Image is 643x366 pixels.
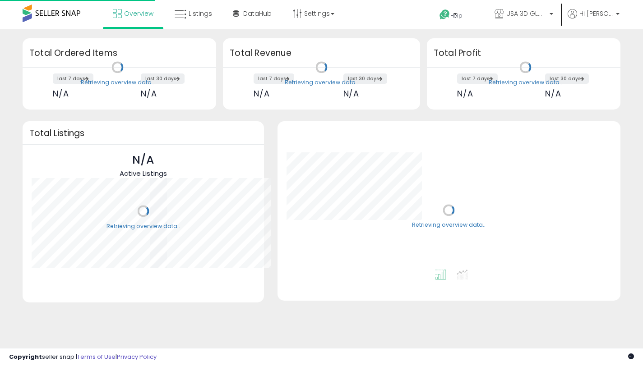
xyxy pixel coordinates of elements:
[9,353,157,361] div: seller snap | |
[9,352,42,361] strong: Copyright
[506,9,547,18] span: USA 3D GLOBAL
[450,12,463,19] span: Help
[412,221,486,229] div: Retrieving overview data..
[285,78,358,87] div: Retrieving overview data..
[124,9,153,18] span: Overview
[189,9,212,18] span: Listings
[439,9,450,20] i: Get Help
[432,2,480,29] a: Help
[568,9,620,29] a: Hi [PERSON_NAME]
[81,78,154,87] div: Retrieving overview data..
[106,222,180,230] div: Retrieving overview data..
[579,9,613,18] span: Hi [PERSON_NAME]
[489,78,562,87] div: Retrieving overview data..
[77,352,116,361] a: Terms of Use
[243,9,272,18] span: DataHub
[117,352,157,361] a: Privacy Policy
